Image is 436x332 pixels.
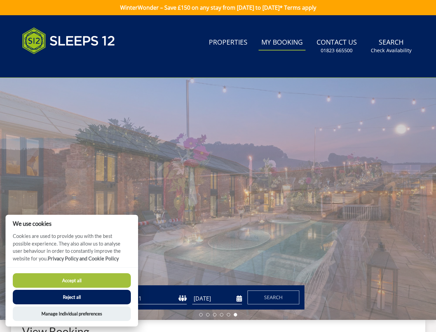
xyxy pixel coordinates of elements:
iframe: Customer reviews powered by Trustpilot [19,62,91,68]
button: Search [248,290,299,304]
h2: We use cookies [6,220,138,227]
button: Reject all [13,290,131,304]
small: 01823 665500 [321,47,352,54]
p: Cookies are used to provide you with the best possible experience. They also allow us to analyse ... [6,232,138,267]
small: Check Availability [371,47,411,54]
a: SearchCheck Availability [368,35,414,57]
input: Arrival Date [192,293,242,304]
span: Search [264,294,283,301]
img: Sleeps 12 [22,24,115,58]
button: Accept all [13,273,131,288]
a: My Booking [259,35,306,50]
button: Manage Individual preferences [13,306,131,321]
a: Properties [206,35,250,50]
a: Privacy Policy and Cookie Policy [48,256,119,261]
a: Contact Us01823 665500 [314,35,360,57]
